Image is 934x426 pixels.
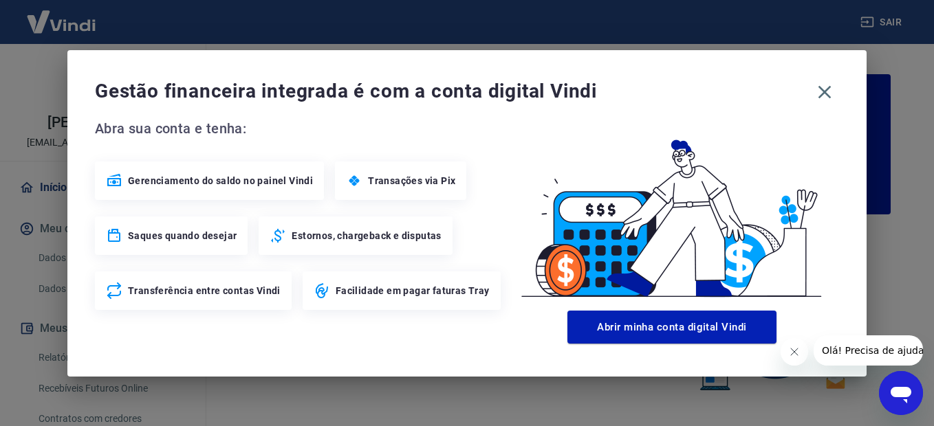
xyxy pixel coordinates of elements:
[336,284,490,298] span: Facilidade em pagar faturas Tray
[95,78,810,105] span: Gestão financeira integrada é com a conta digital Vindi
[292,229,441,243] span: Estornos, chargeback e disputas
[95,117,505,139] span: Abra sua conta e tenha:
[128,284,281,298] span: Transferência entre contas Vindi
[879,371,923,415] iframe: Botão para abrir a janela de mensagens
[781,338,808,366] iframe: Fechar mensagem
[368,174,455,188] span: Transações via Pix
[128,229,237,243] span: Saques quando desejar
[505,117,839,305] img: Good Billing
[814,335,923,366] iframe: Mensagem da empresa
[128,174,313,188] span: Gerenciamento do saldo no painel Vindi
[567,311,776,344] button: Abrir minha conta digital Vindi
[8,10,116,21] span: Olá! Precisa de ajuda?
